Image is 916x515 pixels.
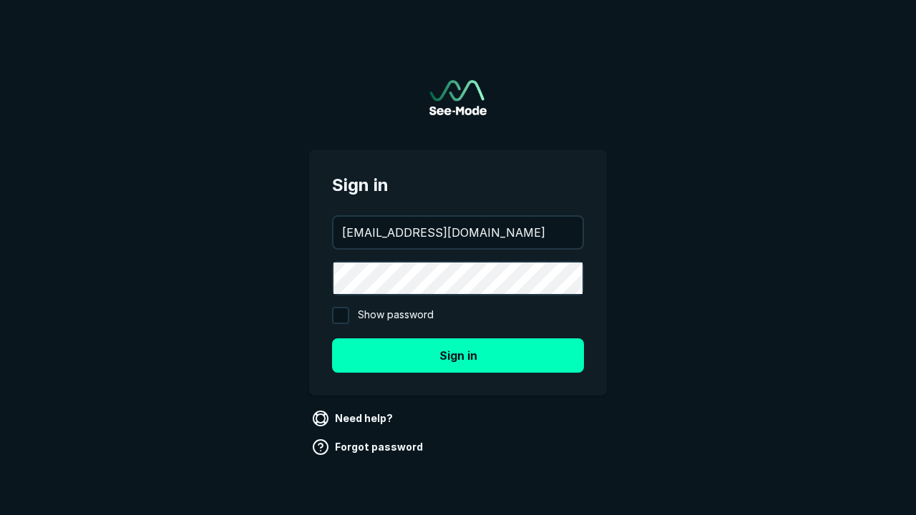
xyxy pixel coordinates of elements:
[309,436,429,458] a: Forgot password
[332,338,584,373] button: Sign in
[358,307,434,324] span: Show password
[429,80,487,115] img: See-Mode Logo
[333,217,583,248] input: your@email.com
[309,407,399,430] a: Need help?
[429,80,487,115] a: Go to sign in
[332,172,584,198] span: Sign in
